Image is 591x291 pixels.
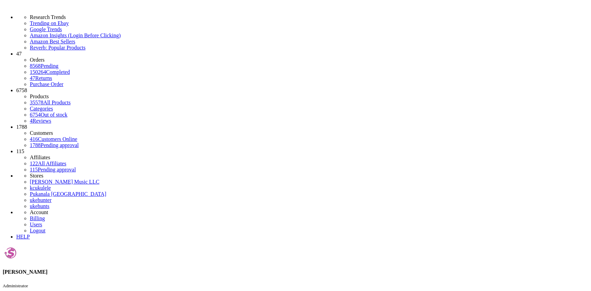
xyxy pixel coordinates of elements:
[30,191,106,197] a: Pukanala [GEOGRAPHIC_DATA]
[30,203,49,209] a: ukehunts
[30,228,45,233] a: Logout
[16,51,22,57] span: 47
[30,161,38,166] span: 122
[30,100,43,105] span: 35578
[30,167,38,172] span: 115
[30,118,33,124] span: 4
[30,26,588,33] a: Google Trends
[30,112,41,118] span: 6754
[30,142,41,148] span: 1788
[16,87,27,93] span: 6758
[30,215,45,221] a: Billing
[30,63,588,69] a: 8568Pending
[16,234,30,240] a: HELP
[30,222,42,227] a: Users
[30,179,99,185] a: [PERSON_NAME] Music LLC
[30,118,51,124] a: 4Reviews
[16,148,24,154] span: 115
[30,75,35,81] span: 47
[30,209,588,215] li: Account
[30,75,52,81] a: 47Returns
[30,136,77,142] a: 416Customers Online
[30,185,51,191] a: kcukulele
[3,245,18,261] img: Amber Helgren
[30,81,63,87] a: Purchase Order
[30,154,588,161] li: Affiliates
[30,45,588,51] a: Reverb: Popular Products
[30,69,70,75] a: 150264Completed
[30,100,70,105] a: 35578All Products
[30,33,588,39] a: Amazon Insights (Login Before Clicking)
[30,197,51,203] a: ukehunter
[30,57,588,63] li: Orders
[16,124,27,130] span: 1788
[30,136,38,142] span: 416
[30,20,588,26] a: Trending on Ebay
[3,269,588,275] h4: [PERSON_NAME]
[30,161,66,166] a: 122All Affiliates
[30,142,79,148] a: 1788Pending approval
[30,112,67,118] a: 6754Out of stock
[30,93,588,100] li: Products
[30,106,53,111] a: Categories
[30,167,76,172] a: 115Pending approval
[30,173,588,179] li: Stores
[30,130,588,136] li: Customers
[30,69,46,75] span: 150264
[30,14,588,20] li: Research Trends
[30,39,588,45] a: Amazon Best Sellers
[30,63,41,69] span: 8568
[3,283,28,288] small: Administrator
